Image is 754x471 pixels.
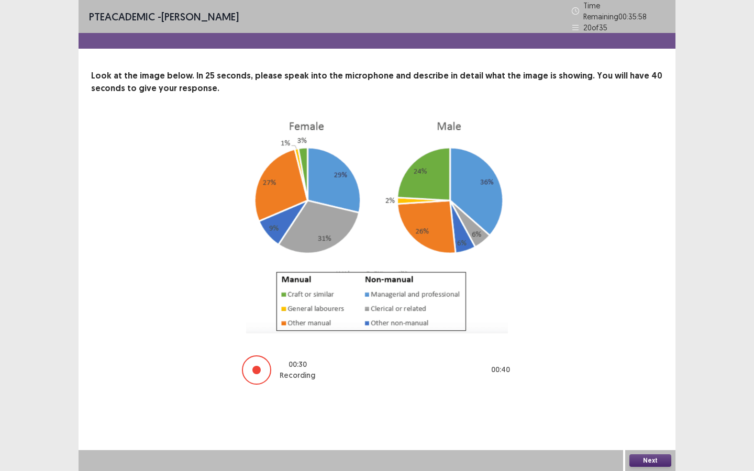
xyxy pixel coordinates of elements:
[280,370,315,381] p: Recording
[491,364,510,375] p: 00 : 40
[289,359,307,370] p: 00 : 30
[246,120,508,333] img: image-description
[91,70,663,95] p: Look at the image below. In 25 seconds, please speak into the microphone and describe in detail w...
[629,454,671,467] button: Next
[583,22,607,33] p: 20 of 35
[89,9,239,25] p: - [PERSON_NAME]
[89,10,155,23] span: PTE academic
